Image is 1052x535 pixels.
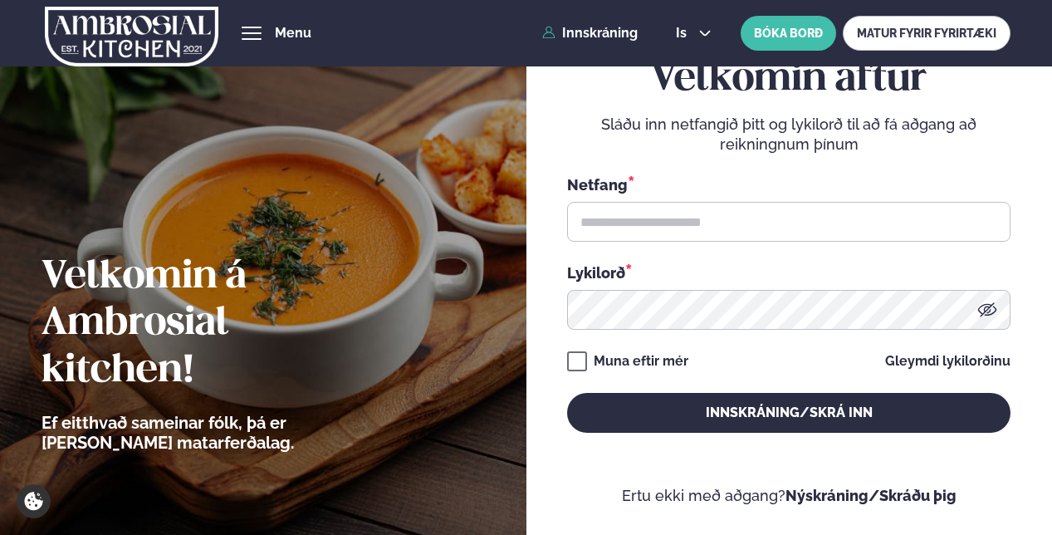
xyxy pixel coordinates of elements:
p: Sláðu inn netfangið þitt og lykilorð til að fá aðgang að reikningnum þínum [567,115,1010,155]
div: Lykilorð [567,262,1010,283]
button: BÓKA BORÐ [741,16,836,51]
h2: Velkomin á Ambrosial kitchen! [42,254,386,394]
div: Netfang [567,174,1010,195]
p: Ertu ekki með aðgang? [567,486,1010,506]
button: Innskráning/Skrá inn [567,393,1010,433]
h2: Velkomin aftur [567,56,1010,103]
img: logo [45,2,218,71]
button: hamburger [242,23,262,43]
span: is [676,27,692,40]
a: Innskráning [542,26,638,41]
a: Gleymdi lykilorðinu [885,355,1010,368]
a: Cookie settings [17,484,51,518]
p: Ef eitthvað sameinar fólk, þá er [PERSON_NAME] matarferðalag. [42,413,386,453]
a: Nýskráning/Skráðu þig [785,487,957,504]
a: MATUR FYRIR FYRIRTÆKI [843,16,1010,51]
button: is [663,27,725,40]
